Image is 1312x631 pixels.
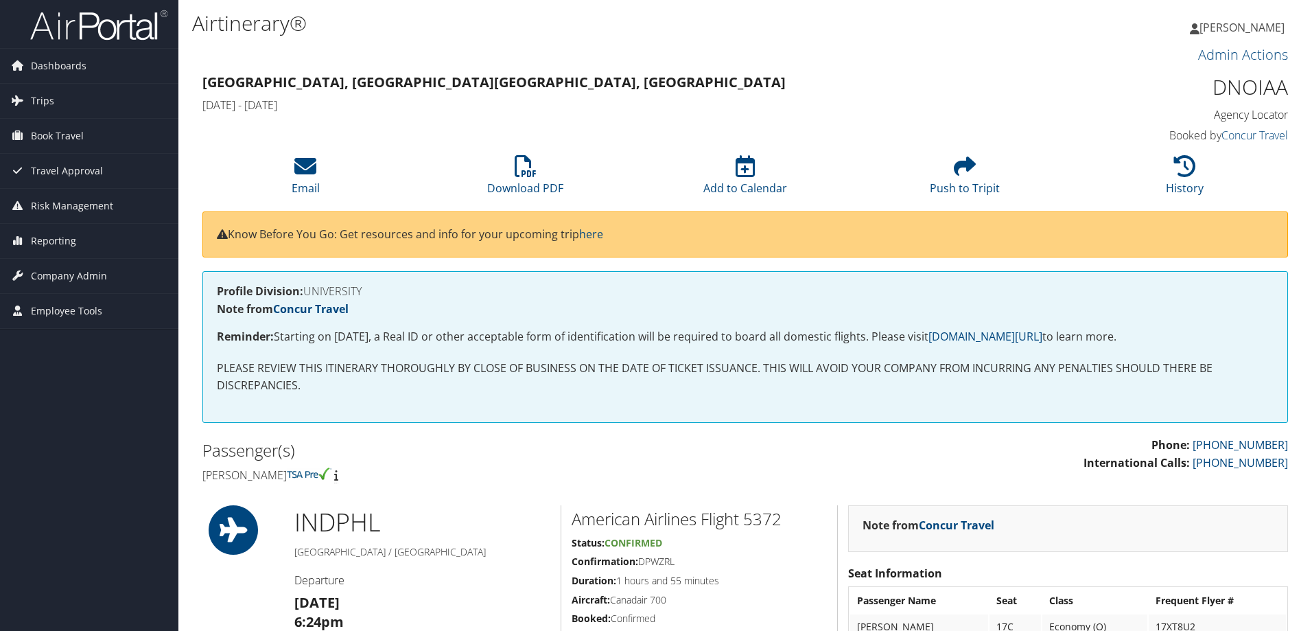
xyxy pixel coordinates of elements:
[928,329,1042,344] a: [DOMAIN_NAME][URL]
[294,593,340,612] strong: [DATE]
[572,555,827,569] h5: DPWZRL
[919,518,994,533] a: Concur Travel
[31,49,86,83] span: Dashboards
[1199,20,1285,35] span: [PERSON_NAME]
[572,593,827,607] h5: Canadair 700
[863,518,994,533] strong: Note from
[572,574,827,588] h5: 1 hours and 55 minutes
[572,507,827,531] h2: American Airlines Flight 5372
[31,294,102,328] span: Employee Tools
[1032,128,1288,143] h4: Booked by
[1221,128,1288,143] a: Concur Travel
[572,555,638,568] strong: Confirmation:
[1032,107,1288,122] h4: Agency Locator
[1166,163,1204,196] a: History
[850,588,988,613] th: Passenger Name
[930,163,1000,196] a: Push to Tripit
[294,612,344,631] strong: 6:24pm
[217,286,1274,297] h4: UNIVERSITY
[703,163,787,196] a: Add to Calendar
[202,97,1011,113] h4: [DATE] - [DATE]
[217,328,1274,346] p: Starting on [DATE], a Real ID or other acceptable form of identification will be required to boar...
[202,439,735,462] h2: Passenger(s)
[1032,73,1288,102] h1: DNOIAA
[572,536,605,549] strong: Status:
[294,573,550,588] h4: Departure
[487,163,563,196] a: Download PDF
[294,545,550,559] h5: [GEOGRAPHIC_DATA] / [GEOGRAPHIC_DATA]
[294,505,550,540] h1: IND PHL
[217,284,303,299] strong: Profile Division:
[287,468,331,480] img: tsa-precheck.png
[30,9,167,41] img: airportal-logo.png
[31,154,103,188] span: Travel Approval
[31,84,54,118] span: Trips
[1193,455,1288,470] a: [PHONE_NUMBER]
[31,189,113,223] span: Risk Management
[217,329,274,344] strong: Reminder:
[202,73,786,91] strong: [GEOGRAPHIC_DATA], [GEOGRAPHIC_DATA] [GEOGRAPHIC_DATA], [GEOGRAPHIC_DATA]
[217,226,1274,244] p: Know Before You Go: Get resources and info for your upcoming trip
[1042,588,1147,613] th: Class
[292,163,320,196] a: Email
[848,566,942,581] strong: Seat Information
[989,588,1040,613] th: Seat
[1083,455,1190,470] strong: International Calls:
[31,259,107,293] span: Company Admin
[572,612,827,626] h5: Confirmed
[605,536,662,549] span: Confirmed
[202,468,735,483] h4: [PERSON_NAME]
[572,574,616,587] strong: Duration:
[31,119,84,153] span: Book Travel
[1198,45,1288,64] a: Admin Actions
[192,9,930,38] h1: Airtinerary®
[572,593,610,606] strong: Aircraft:
[217,360,1274,395] p: PLEASE REVIEW THIS ITINERARY THOROUGHLY BY CLOSE OF BUSINESS ON THE DATE OF TICKET ISSUANCE. THIS...
[572,612,611,625] strong: Booked:
[1149,588,1286,613] th: Frequent Flyer #
[579,227,603,242] a: here
[1151,437,1190,452] strong: Phone:
[1190,7,1298,48] a: [PERSON_NAME]
[1193,437,1288,452] a: [PHONE_NUMBER]
[217,301,349,317] strong: Note from
[31,224,76,258] span: Reporting
[273,301,349,317] a: Concur Travel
